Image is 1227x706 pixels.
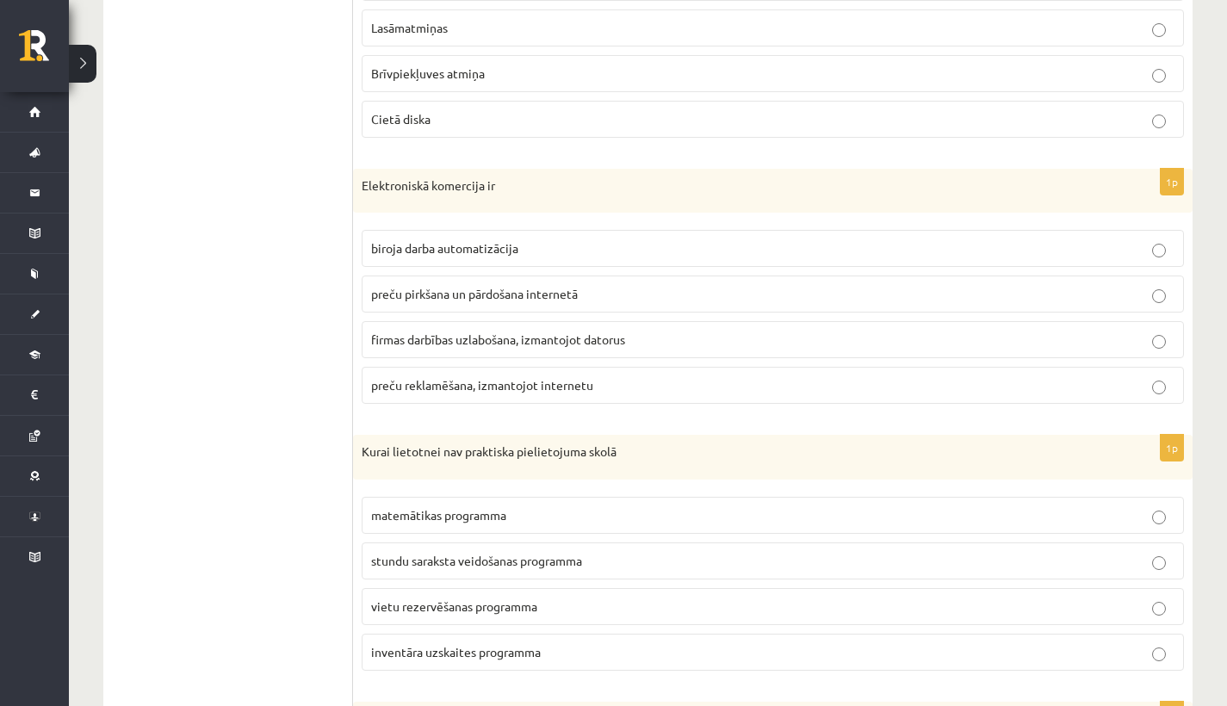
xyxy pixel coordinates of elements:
span: biroja darba automatizācija [371,240,518,256]
input: stundu saraksta veidošanas programma [1152,556,1166,570]
span: firmas darbības uzlabošana, izmantojot datorus [371,331,625,347]
span: vietu rezervēšanas programma [371,598,537,614]
span: preču reklamēšana, izmantojot internetu [371,377,593,393]
input: inventāra uzskaites programma [1152,647,1166,661]
p: 1p [1160,168,1184,195]
span: Brīvpiekļuves atmiņa [371,65,485,81]
span: matemātikas programma [371,507,506,523]
span: Lasāmatmiņas [371,20,448,35]
span: stundu saraksta veidošanas programma [371,553,582,568]
input: biroja darba automatizācija [1152,244,1166,257]
p: Kurai lietotnei nav praktiska pielietojuma skolā [362,443,1098,461]
input: Cietā diska [1152,115,1166,128]
input: preču reklamēšana, izmantojot internetu [1152,381,1166,394]
span: inventāra uzskaites programma [371,644,541,660]
input: vietu rezervēšanas programma [1152,602,1166,616]
input: Lasāmatmiņas [1152,23,1166,37]
input: preču pirkšana un pārdošana internetā [1152,289,1166,303]
span: preču pirkšana un pārdošana internetā [371,286,578,301]
span: Cietā diska [371,111,431,127]
input: matemātikas programma [1152,511,1166,524]
input: Brīvpiekļuves atmiņa [1152,69,1166,83]
p: Elektroniskā komercija ir [362,177,1098,195]
p: 1p [1160,434,1184,461]
a: Rīgas 1. Tālmācības vidusskola [19,30,69,73]
input: firmas darbības uzlabošana, izmantojot datorus [1152,335,1166,349]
